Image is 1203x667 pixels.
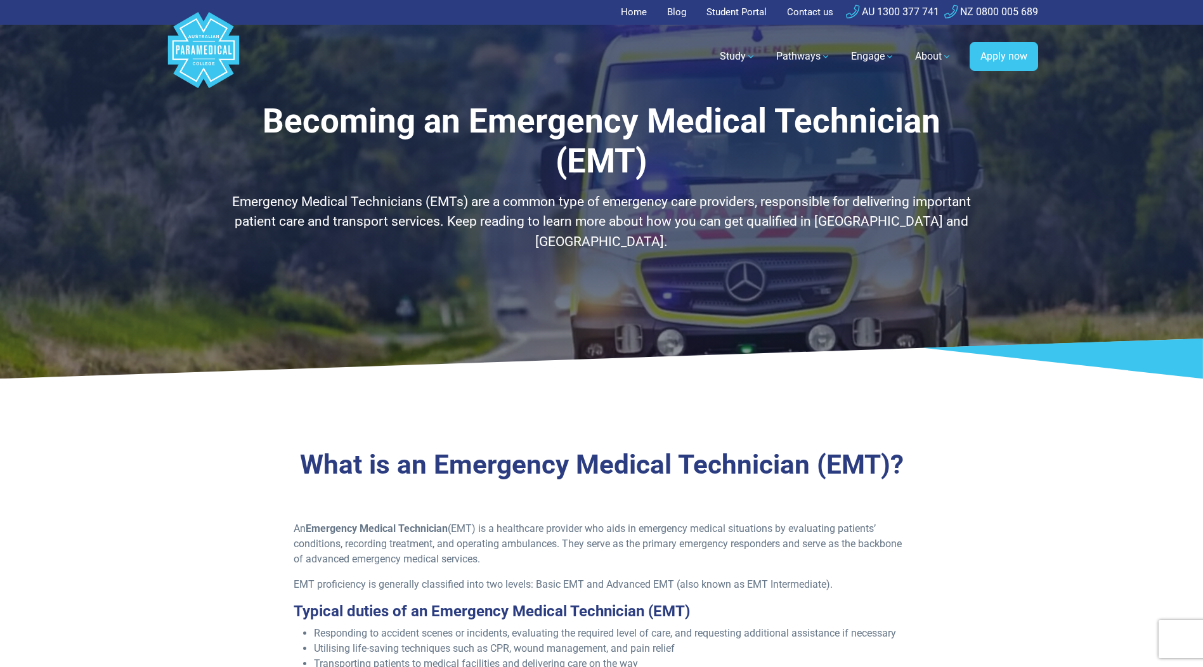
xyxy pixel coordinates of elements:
strong: Emergency Medical Technician [306,522,448,534]
a: Study [712,39,764,74]
a: Engage [843,39,902,74]
p: An (EMT) is a healthcare provider who aids in emergency medical situations by evaluating patients... [294,521,909,567]
a: Pathways [769,39,838,74]
a: NZ 0800 005 689 [944,6,1038,18]
p: Emergency Medical Technicians (EMTs) are a common type of emergency care providers, responsible f... [231,192,973,252]
li: Responding to accident scenes or incidents, evaluating the required level of care, and requesting... [314,626,909,641]
a: Apply now [970,42,1038,71]
h3: What is an Emergency Medical Technician (EMT)? [231,449,973,481]
p: EMT proficiency is generally classified into two levels: Basic EMT and Advanced EMT (also known a... [294,577,909,592]
a: Australian Paramedical College [166,25,242,89]
a: About [907,39,959,74]
h3: Typical duties of an Emergency Medical Technician (EMT) [294,602,909,621]
h1: Becoming an Emergency Medical Technician (EMT) [231,101,973,182]
a: AU 1300 377 741 [846,6,939,18]
li: Utilising life-saving techniques such as CPR, wound management, and pain relief [314,641,909,656]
